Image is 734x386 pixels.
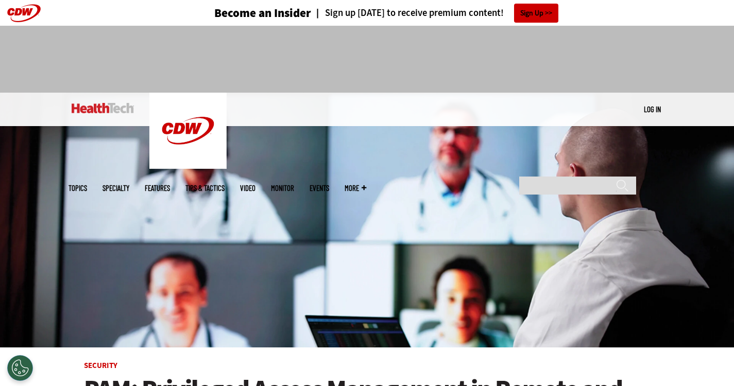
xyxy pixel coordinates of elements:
span: More [345,184,366,192]
a: Log in [644,104,661,114]
span: Specialty [103,184,129,192]
span: Topics [69,184,87,192]
a: Video [240,184,255,192]
h3: Become an Insider [214,7,311,19]
button: Open Preferences [7,355,33,381]
a: CDW [149,161,227,171]
a: Features [145,184,170,192]
img: Home [72,103,134,113]
img: Home [149,93,227,169]
a: Tips & Tactics [185,184,225,192]
a: Sign Up [514,4,558,23]
div: User menu [644,104,661,115]
a: Become an Insider [176,7,311,19]
a: Events [310,184,329,192]
a: Security [84,360,117,371]
iframe: advertisement [180,36,555,82]
a: Sign up [DATE] to receive premium content! [311,8,504,18]
div: Cookies Settings [7,355,33,381]
a: MonITor [271,184,294,192]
